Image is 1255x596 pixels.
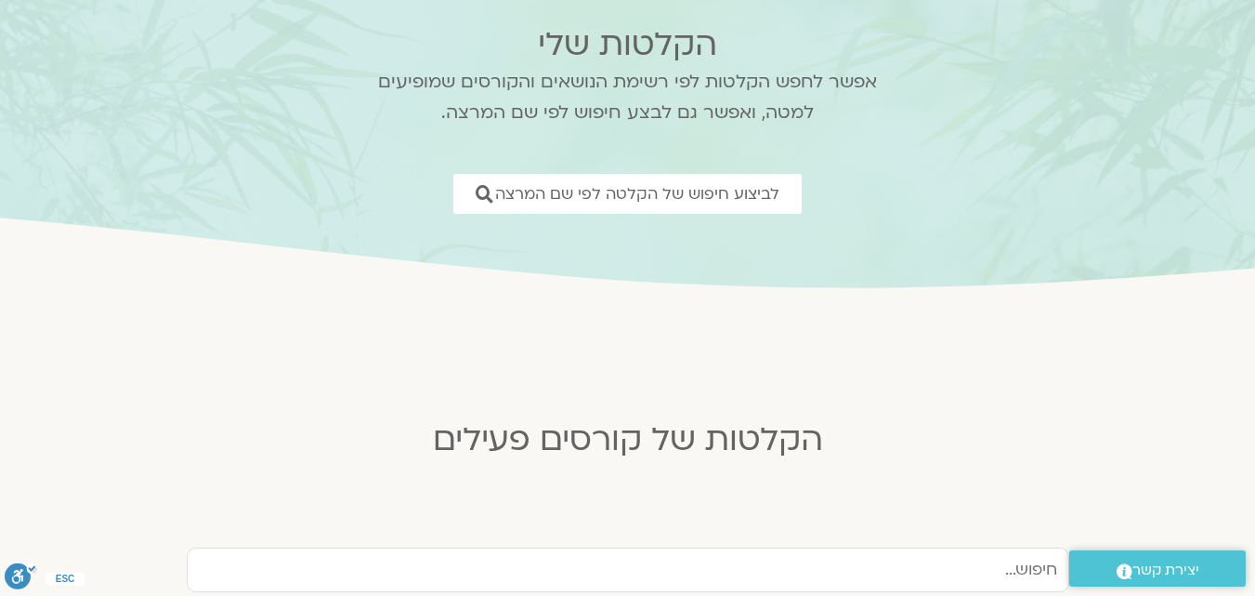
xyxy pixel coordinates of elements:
[495,185,779,203] span: לביצוע חיפוש של הקלטה לפי שם המרצה
[354,26,902,63] h2: הקלטות שלי
[187,548,1069,592] input: חיפוש...
[1069,550,1246,587] a: יצירת קשר
[453,174,802,214] a: לביצוע חיפוש של הקלטה לפי שם המרצה
[354,67,902,128] p: אפשר לחפש הקלטות לפי רשימת הנושאים והקורסים שמופיעים למטה, ואפשר גם לבצע חיפוש לפי שם המרצה.
[173,421,1083,458] h2: הקלטות של קורסים פעילים
[1132,558,1199,583] span: יצירת קשר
